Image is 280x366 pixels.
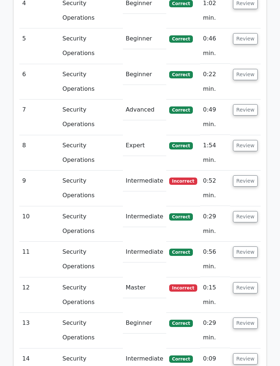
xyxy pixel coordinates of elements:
[19,100,59,135] td: 7
[59,313,122,348] td: Security Operations
[169,284,197,292] span: Incorrect
[169,71,193,78] span: Correct
[169,355,193,363] span: Correct
[123,171,166,191] td: Intermediate
[123,313,166,334] td: Beginner
[59,28,122,64] td: Security Operations
[169,106,193,114] span: Correct
[233,69,258,80] button: Review
[169,320,193,327] span: Correct
[233,353,258,365] button: Review
[169,213,193,221] span: Correct
[123,64,166,85] td: Beginner
[59,242,122,277] td: Security Operations
[200,242,230,277] td: 0:56 min.
[123,242,166,262] td: Intermediate
[200,28,230,64] td: 0:46 min.
[233,140,258,151] button: Review
[19,206,59,242] td: 10
[200,135,230,171] td: 1:54 min.
[19,64,59,100] td: 6
[123,28,166,49] td: Beginner
[169,249,193,256] span: Correct
[200,64,230,100] td: 0:22 min.
[200,277,230,313] td: 0:15 min.
[233,318,258,329] button: Review
[19,313,59,348] td: 13
[233,246,258,258] button: Review
[59,135,122,171] td: Security Operations
[233,33,258,44] button: Review
[19,171,59,206] td: 9
[59,277,122,313] td: Security Operations
[169,178,197,185] span: Incorrect
[169,142,193,149] span: Correct
[123,277,166,298] td: Master
[59,100,122,135] td: Security Operations
[59,64,122,100] td: Security Operations
[200,313,230,348] td: 0:29 min.
[123,135,166,156] td: Expert
[200,206,230,242] td: 0:29 min.
[59,206,122,242] td: Security Operations
[233,104,258,116] button: Review
[19,28,59,64] td: 5
[19,277,59,313] td: 12
[19,135,59,171] td: 8
[200,100,230,135] td: 0:49 min.
[233,175,258,187] button: Review
[19,242,59,277] td: 11
[123,100,166,120] td: Advanced
[200,171,230,206] td: 0:52 min.
[169,35,193,43] span: Correct
[59,171,122,206] td: Security Operations
[123,206,166,227] td: Intermediate
[233,282,258,293] button: Review
[233,211,258,222] button: Review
